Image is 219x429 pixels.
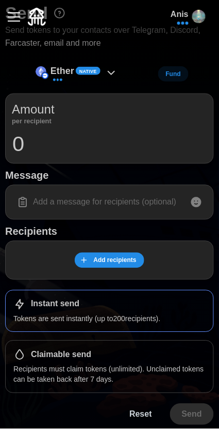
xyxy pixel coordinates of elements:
[182,404,202,425] span: Send
[12,119,55,124] p: per recipient
[171,8,189,21] p: Anis
[5,24,214,50] p: Send tokens to your contacts over Telegram, Discord, Farcaster, email and more
[36,66,46,77] img: Ether (on Base)
[166,67,181,81] span: Fund
[12,132,207,157] input: 0
[31,350,91,361] h1: Claimable send
[50,64,74,79] p: Ether
[12,100,55,119] p: Amount
[12,192,207,213] input: Add a message for recipients (optional)
[13,314,206,324] p: Tokens are sent instantly (up to 200 recipients).
[31,299,79,310] h1: Instant send
[5,169,214,182] h1: Message
[93,253,136,268] span: Add recipients
[75,253,144,268] button: Add recipients
[13,364,206,385] p: Recipients must claim tokens (unlimited). Unclaimed tokens can be taken back after 7 days.
[79,68,97,75] span: Native
[170,404,214,425] button: Send
[129,404,152,425] span: Reset
[158,66,189,82] button: Fund
[117,404,164,425] button: Reset
[5,225,214,238] h1: Recipients
[28,8,46,26] img: Quidli
[192,10,206,23] img: rectcrop3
